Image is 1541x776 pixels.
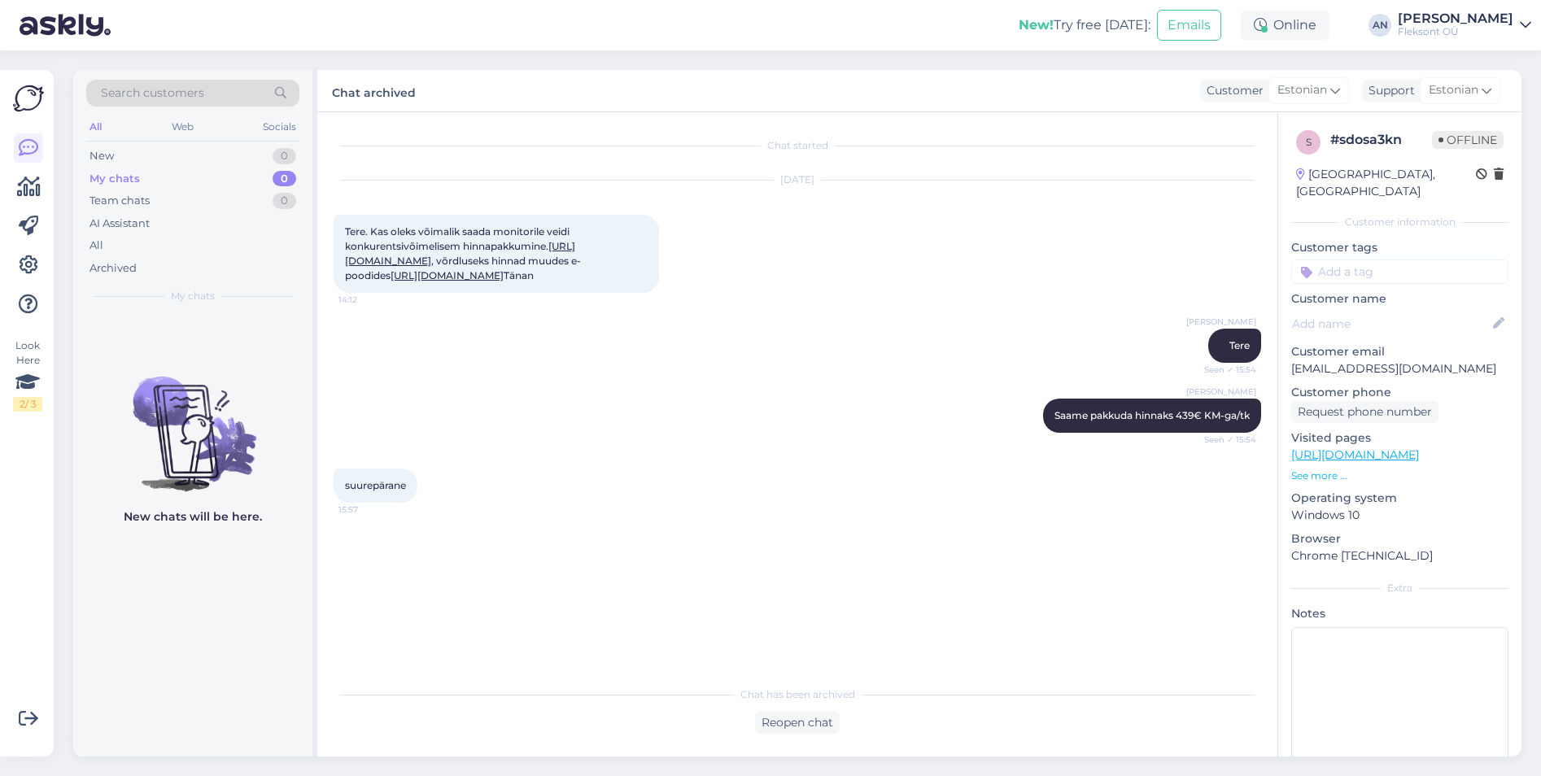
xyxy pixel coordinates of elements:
[755,712,840,734] div: Reopen chat
[1291,429,1508,447] p: Visited pages
[1195,364,1256,376] span: Seen ✓ 15:54
[1398,12,1513,25] div: [PERSON_NAME]
[1019,15,1150,35] div: Try free [DATE]:
[1296,166,1476,200] div: [GEOGRAPHIC_DATA], [GEOGRAPHIC_DATA]
[1019,17,1054,33] b: New!
[124,508,262,525] p: New chats will be here.
[345,479,406,491] span: suurepärane
[1362,82,1415,99] div: Support
[89,148,114,164] div: New
[13,338,42,412] div: Look Here
[1291,290,1508,307] p: Customer name
[1195,434,1256,446] span: Seen ✓ 15:54
[1291,343,1508,360] p: Customer email
[1241,11,1329,40] div: Online
[338,504,399,516] span: 15:57
[1200,82,1264,99] div: Customer
[101,85,204,102] span: Search customers
[89,260,137,277] div: Archived
[1186,316,1256,328] span: [PERSON_NAME]
[1330,130,1432,150] div: # sdosa3kn
[89,193,150,209] div: Team chats
[13,397,42,412] div: 2 / 3
[1186,386,1256,398] span: [PERSON_NAME]
[89,238,103,254] div: All
[1291,447,1419,462] a: [URL][DOMAIN_NAME]
[1291,401,1438,423] div: Request phone number
[345,225,581,281] span: Tere. Kas oleks võimalik saada monitorile veidi konkurentsivõimelisem hinnapakkumine. , võrdlusek...
[1291,469,1508,483] p: See more ...
[260,116,299,137] div: Socials
[171,289,215,303] span: My chats
[1398,25,1513,38] div: Fleksont OÜ
[1429,81,1478,99] span: Estonian
[1291,384,1508,401] p: Customer phone
[273,193,296,209] div: 0
[1398,12,1531,38] a: [PERSON_NAME]Fleksont OÜ
[1369,14,1391,37] div: AN
[73,347,312,494] img: No chats
[1291,259,1508,284] input: Add a tag
[334,172,1261,187] div: [DATE]
[1292,315,1490,333] input: Add name
[13,83,44,114] img: Askly Logo
[1291,490,1508,507] p: Operating system
[1291,507,1508,524] p: Windows 10
[1291,360,1508,377] p: [EMAIL_ADDRESS][DOMAIN_NAME]
[1291,605,1508,622] p: Notes
[391,269,504,281] a: [URL][DOMAIN_NAME]
[740,687,855,702] span: Chat has been archived
[1306,136,1312,148] span: s
[1291,239,1508,256] p: Customer tags
[1291,581,1508,595] div: Extra
[168,116,197,137] div: Web
[89,216,150,232] div: AI Assistant
[273,171,296,187] div: 0
[332,80,416,102] label: Chat archived
[1229,339,1250,351] span: Tere
[1291,215,1508,229] div: Customer information
[273,148,296,164] div: 0
[1291,530,1508,547] p: Browser
[86,116,105,137] div: All
[1054,409,1250,421] span: Saame pakkuda hinnaks 439€ KM-ga/tk
[1432,131,1504,149] span: Offline
[1157,10,1221,41] button: Emails
[1291,547,1508,565] p: Chrome [TECHNICAL_ID]
[89,171,140,187] div: My chats
[338,294,399,306] span: 14:12
[1277,81,1327,99] span: Estonian
[334,138,1261,153] div: Chat started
